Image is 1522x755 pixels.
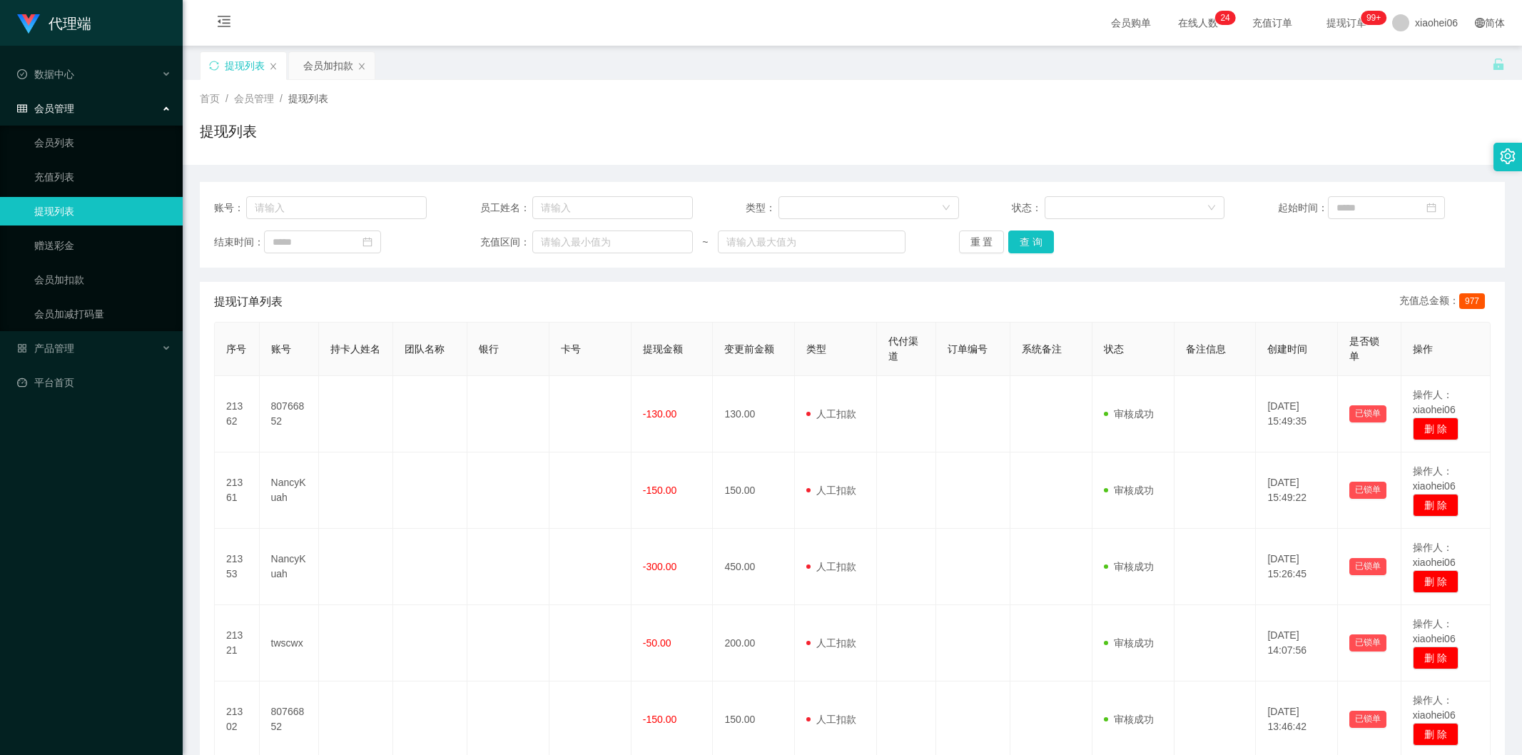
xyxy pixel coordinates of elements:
[49,1,91,46] h1: 代理端
[1413,694,1456,721] span: 操作人：xiaohei06
[1475,18,1485,28] i: 图标: global
[200,121,257,142] h1: 提现列表
[1413,389,1456,415] span: 操作人：xiaohei06
[1220,11,1225,25] p: 2
[959,230,1005,253] button: 重 置
[34,128,171,157] a: 会员列表
[1361,11,1386,25] sup: 1111
[1413,570,1458,593] button: 删 除
[1349,634,1386,652] button: 已锁单
[480,201,532,216] span: 员工姓名：
[17,69,27,79] i: 图标: check-circle-o
[888,335,918,362] span: 代付渠道
[1413,542,1456,568] span: 操作人：xiaohei06
[1426,203,1436,213] i: 图标: calendar
[942,203,950,213] i: 图标: down
[17,368,171,397] a: 图标: dashboard平台首页
[806,485,856,496] span: 人工扣款
[643,343,683,355] span: 提现金额
[532,196,693,219] input: 请输入
[1104,408,1154,420] span: 审核成功
[1413,465,1456,492] span: 操作人：xiaohei06
[806,408,856,420] span: 人工扣款
[713,605,795,681] td: 200.00
[806,714,856,725] span: 人工扣款
[1459,293,1485,309] span: 977
[1349,335,1379,362] span: 是否锁单
[225,52,265,79] div: 提现列表
[1413,343,1433,355] span: 操作
[260,529,319,605] td: NancyKuah
[713,529,795,605] td: 450.00
[1008,230,1054,253] button: 查 询
[948,343,988,355] span: 订单编号
[234,93,274,104] span: 会员管理
[1500,148,1516,164] i: 图标: setting
[260,376,319,452] td: 80766852
[1207,203,1216,213] i: 图标: down
[357,62,366,71] i: 图标: close
[34,265,171,294] a: 会员加扣款
[17,343,74,354] span: 产品管理
[1399,293,1491,310] div: 充值总金额：
[1267,343,1307,355] span: 创建时间
[1245,18,1299,28] span: 充值订单
[643,714,676,725] span: -150.00
[806,343,826,355] span: 类型
[330,343,380,355] span: 持卡人姓名
[806,637,856,649] span: 人工扣款
[34,231,171,260] a: 赠送彩金
[303,52,353,79] div: 会员加扣款
[806,561,856,572] span: 人工扣款
[1413,618,1456,644] span: 操作人：xiaohei06
[1256,376,1338,452] td: [DATE] 15:49:35
[1319,18,1374,28] span: 提现订单
[1256,452,1338,529] td: [DATE] 15:49:22
[271,343,291,355] span: 账号
[34,197,171,226] a: 提现列表
[1413,417,1458,440] button: 删 除
[1104,343,1124,355] span: 状态
[1278,201,1328,216] span: 起始时间：
[1413,494,1458,517] button: 删 除
[1104,637,1154,649] span: 审核成功
[1256,529,1338,605] td: [DATE] 15:26:45
[1349,405,1386,422] button: 已锁单
[215,529,260,605] td: 21353
[1104,714,1154,725] span: 审核成功
[215,605,260,681] td: 21321
[724,343,774,355] span: 变更前金额
[693,235,718,250] span: ~
[1256,605,1338,681] td: [DATE] 14:07:56
[362,237,372,247] i: 图标: calendar
[718,230,905,253] input: 请输入最大值为
[643,485,676,496] span: -150.00
[1104,561,1154,572] span: 审核成功
[214,293,283,310] span: 提现订单列表
[1349,482,1386,499] button: 已锁单
[1186,343,1226,355] span: 备注信息
[1171,18,1225,28] span: 在线人数
[214,201,246,216] span: 账号：
[480,235,532,250] span: 充值区间：
[215,452,260,529] td: 21361
[643,561,676,572] span: -300.00
[713,452,795,529] td: 150.00
[200,93,220,104] span: 首页
[17,17,91,29] a: 代理端
[34,300,171,328] a: 会员加减打码量
[1492,58,1505,71] i: 图标: unlock
[226,343,246,355] span: 序号
[532,230,693,253] input: 请输入最小值为
[713,376,795,452] td: 130.00
[280,93,283,104] span: /
[405,343,445,355] span: 团队名称
[17,14,40,34] img: logo.9652507e.png
[260,605,319,681] td: twscwx
[643,637,671,649] span: -50.00
[1214,11,1235,25] sup: 24
[209,61,219,71] i: 图标: sync
[1012,201,1045,216] span: 状态：
[17,343,27,353] i: 图标: appstore-o
[17,69,74,80] span: 数据中心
